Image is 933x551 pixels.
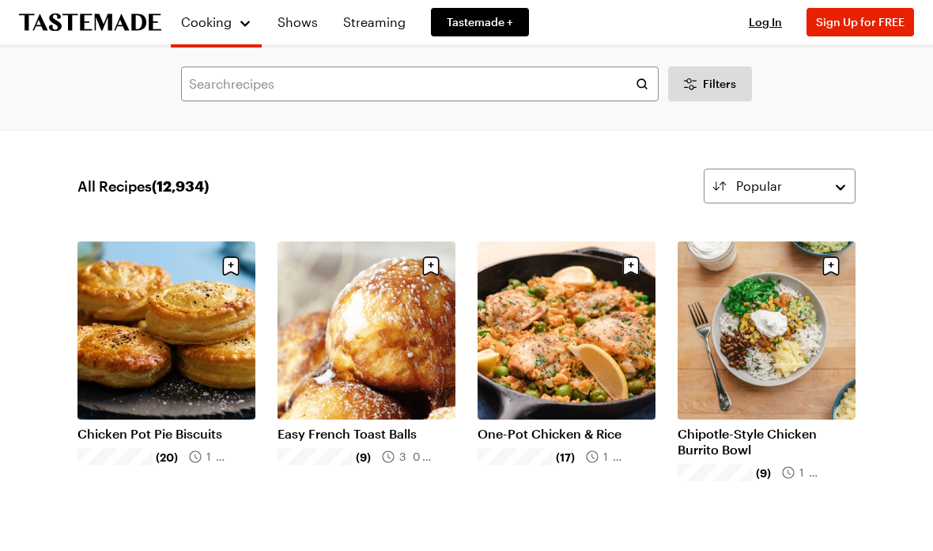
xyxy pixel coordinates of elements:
[704,169,856,203] button: Popular
[416,251,446,281] button: Save recipe
[77,175,209,197] span: All Recipes
[616,251,646,281] button: Save recipe
[152,177,209,195] span: ( 12,934 )
[703,76,736,92] span: Filters
[180,6,252,38] button: Cooking
[216,251,246,281] button: Save recipe
[431,8,529,36] a: Tastemade +
[668,66,752,101] button: Desktop filters
[736,177,782,196] span: Popular
[749,15,782,28] span: Log In
[816,15,905,28] span: Sign Up for FREE
[478,426,655,442] a: One-Pot Chicken & Rice
[19,13,161,32] a: To Tastemade Home Page
[447,14,513,30] span: Tastemade +
[181,14,232,29] span: Cooking
[816,251,846,281] button: Save recipe
[77,426,255,442] a: Chicken Pot Pie Biscuits
[678,426,856,458] a: Chipotle-Style Chicken Burrito Bowl
[278,426,455,442] a: Easy French Toast Balls
[806,8,914,36] button: Sign Up for FREE
[734,14,797,30] button: Log In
